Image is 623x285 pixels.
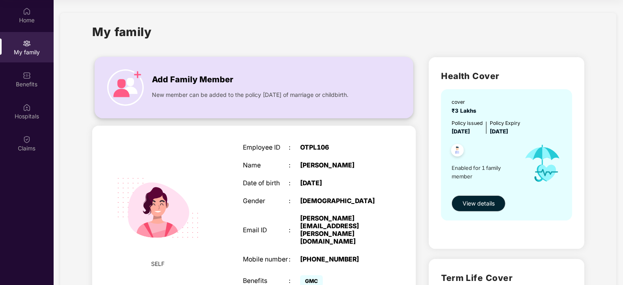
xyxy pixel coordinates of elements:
[289,256,300,264] div: :
[243,180,289,187] div: Date of birth
[243,197,289,205] div: Gender
[23,39,31,47] img: svg+xml;base64,PHN2ZyB3aWR0aD0iMjAiIGhlaWdodD0iMjAiIHZpZXdCb3g9IjAgMCAyMCAyMCIgZmlsbD0ibm9uZSIgeG...
[448,141,467,161] img: svg+xml;base64,PHN2ZyB4bWxucz0iaHR0cDovL3d3dy53My5vcmcvMjAwMC9zdmciIHdpZHRoPSI0OC45NDMiIGhlaWdodD...
[452,164,517,180] span: Enabled for 1 family member
[300,144,381,152] div: OTPL106
[92,23,152,41] h1: My family
[490,119,520,127] div: Policy Expiry
[106,156,210,259] img: svg+xml;base64,PHN2ZyB4bWxucz0iaHR0cDovL3d3dy53My5vcmcvMjAwMC9zdmciIHdpZHRoPSIyMjQiIGhlaWdodD0iMT...
[152,73,233,86] span: Add Family Member
[452,128,470,135] span: [DATE]
[452,119,483,127] div: Policy issued
[452,195,506,212] button: View details
[463,199,495,208] span: View details
[23,7,31,15] img: svg+xml;base64,PHN2ZyBpZD0iSG9tZSIgeG1sbnM9Imh0dHA6Ly93d3cudzMub3JnLzIwMDAvc3ZnIiB3aWR0aD0iMjAiIG...
[517,136,568,191] img: icon
[300,197,381,205] div: [DEMOGRAPHIC_DATA]
[441,271,572,285] h2: Term Life Cover
[300,215,381,245] div: [PERSON_NAME][EMAIL_ADDRESS][PERSON_NAME][DOMAIN_NAME]
[23,135,31,144] img: svg+xml;base64,PHN2ZyBpZD0iQ2xhaW0iIHhtbG5zPSJodHRwOi8vd3d3LnczLm9yZy8yMDAwL3N2ZyIgd2lkdGg9IjIwIi...
[151,259,165,268] span: SELF
[289,227,300,234] div: :
[300,162,381,169] div: [PERSON_NAME]
[23,71,31,79] img: svg+xml;base64,PHN2ZyBpZD0iQmVuZWZpdHMiIHhtbG5zPSJodHRwOi8vd3d3LnczLm9yZy8yMDAwL3N2ZyIgd2lkdGg9Ij...
[107,69,144,106] img: icon
[452,107,480,114] span: ₹3 Lakhs
[289,277,300,285] div: :
[152,90,348,99] span: New member can be added to the policy [DATE] of marriage or childbirth.
[289,180,300,187] div: :
[441,69,572,83] h2: Health Cover
[452,98,480,106] div: cover
[289,162,300,169] div: :
[490,128,508,135] span: [DATE]
[243,227,289,234] div: Email ID
[243,256,289,264] div: Mobile number
[243,162,289,169] div: Name
[289,197,300,205] div: :
[300,180,381,187] div: [DATE]
[243,144,289,152] div: Employee ID
[289,144,300,152] div: :
[243,277,289,285] div: Benefits
[23,103,31,111] img: svg+xml;base64,PHN2ZyBpZD0iSG9zcGl0YWxzIiB4bWxucz0iaHR0cDovL3d3dy53My5vcmcvMjAwMC9zdmciIHdpZHRoPS...
[300,256,381,264] div: [PHONE_NUMBER]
